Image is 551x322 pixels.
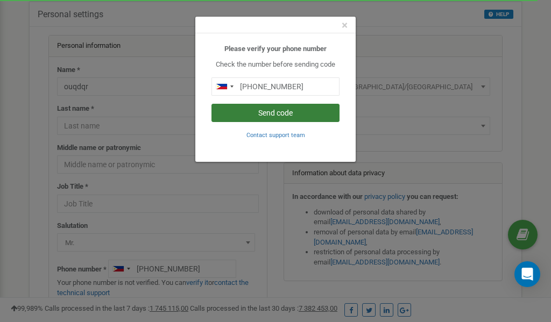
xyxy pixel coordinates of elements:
[246,131,305,139] a: Contact support team
[342,19,348,32] span: ×
[211,104,340,122] button: Send code
[212,78,237,95] div: Telephone country code
[342,20,348,31] button: Close
[211,77,340,96] input: 0905 123 4567
[246,132,305,139] small: Contact support team
[514,261,540,287] div: Open Intercom Messenger
[211,60,340,70] p: Check the number before sending code
[224,45,327,53] b: Please verify your phone number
